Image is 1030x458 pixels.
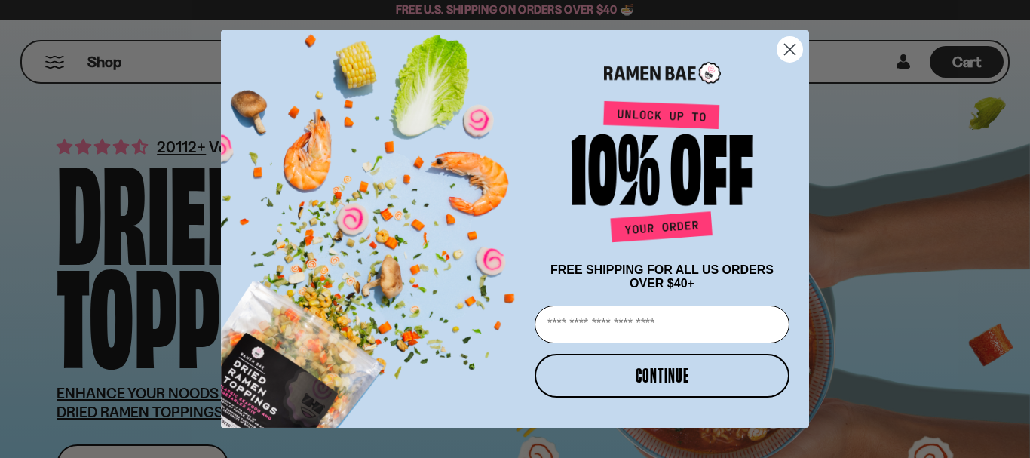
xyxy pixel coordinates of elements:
button: CONTINUE [535,354,789,398]
img: Unlock up to 10% off [568,100,756,248]
span: FREE SHIPPING FOR ALL US ORDERS OVER $40+ [550,263,774,290]
button: Close dialog [777,36,803,63]
img: ce7035ce-2e49-461c-ae4b-8ade7372f32c.png [221,17,529,428]
img: Ramen Bae Logo [604,60,721,85]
